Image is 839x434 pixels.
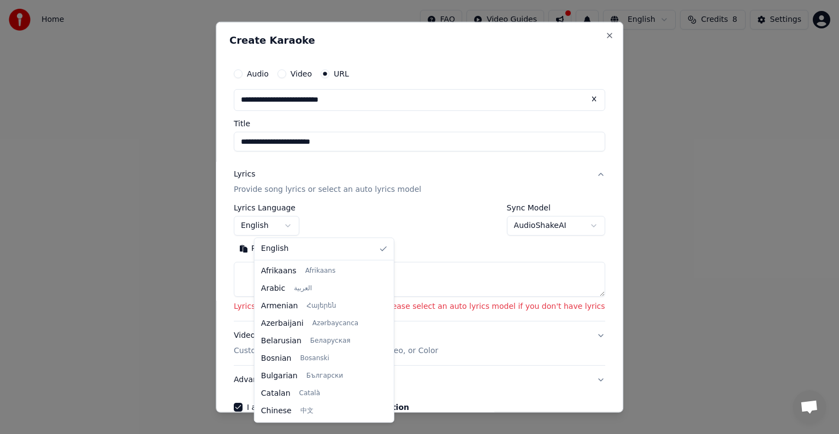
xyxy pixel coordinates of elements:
span: Arabic [261,283,285,294]
span: Afrikaans [305,267,336,275]
span: Armenian [261,301,298,312]
span: العربية [294,284,312,293]
span: English [261,243,289,254]
span: Bulgarian [261,371,298,382]
span: Belarusian [261,336,302,347]
span: 中文 [300,407,314,415]
span: Bosanski [300,354,329,363]
span: Afrikaans [261,266,297,277]
span: Catalan [261,388,291,399]
span: Azərbaycanca [312,319,358,328]
span: Беларуская [310,337,351,345]
span: Български [306,372,343,380]
span: Azerbaijani [261,318,304,329]
span: Bosnian [261,353,292,364]
span: Հայերեն [306,302,336,310]
span: Chinese [261,406,292,417]
span: Català [299,389,320,398]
